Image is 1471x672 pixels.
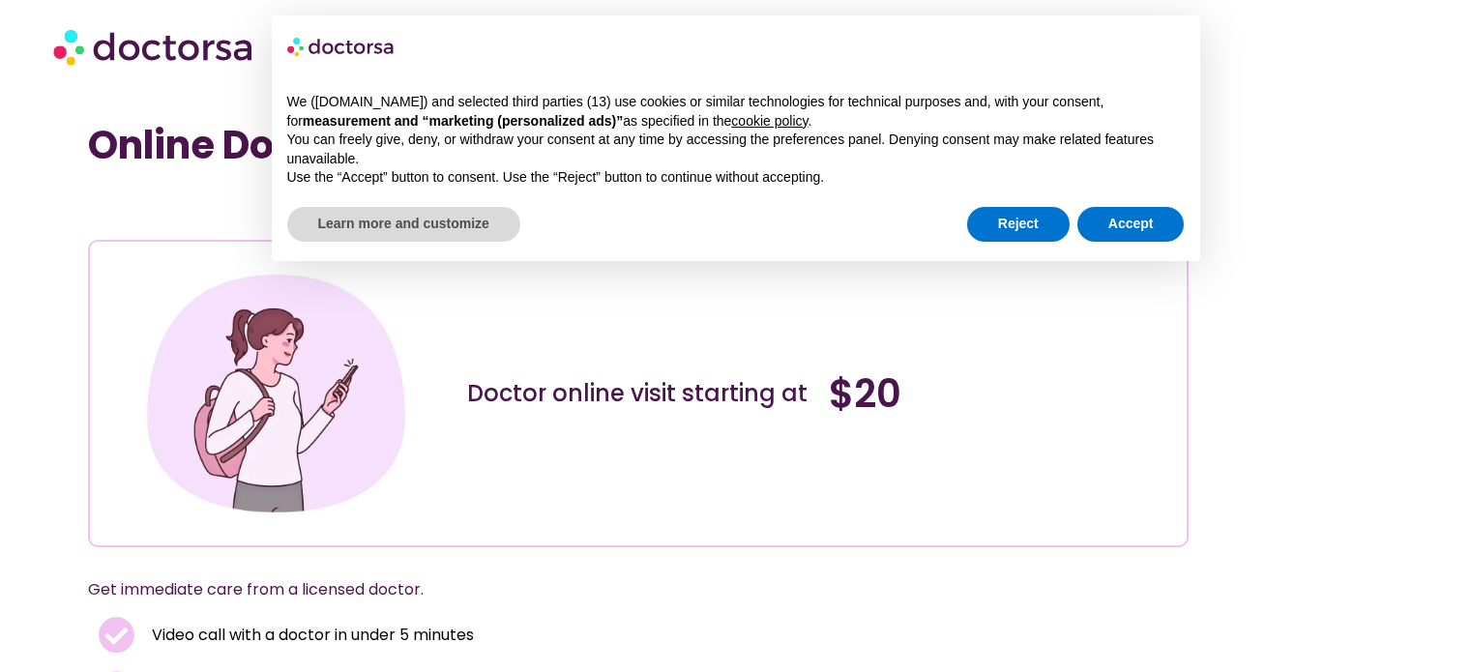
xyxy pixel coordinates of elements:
img: Illustration depicting a young woman in a casual outfit, engaged with her smartphone. She has a p... [139,256,414,531]
button: Reject [967,207,1070,242]
a: cookie policy [731,113,808,129]
div: Doctor online visit starting at [467,378,810,409]
strong: measurement and “marketing (personalized ads)” [303,113,623,129]
p: We ([DOMAIN_NAME]) and selected third parties (13) use cookies or similar technologies for techni... [287,93,1185,131]
button: Learn more and customize [287,207,520,242]
h4: $20 [829,370,1172,417]
p: Get immediate care from a licensed doctor. [88,576,1142,603]
p: You can freely give, deny, or withdraw your consent at any time by accessing the preferences pane... [287,131,1185,168]
h1: Online Doctor Price List [88,122,1189,168]
img: logo [287,31,396,62]
button: Accept [1077,207,1185,242]
span: Video call with a doctor in under 5 minutes [147,622,474,649]
p: Use the “Accept” button to consent. Use the “Reject” button to continue without accepting. [287,168,1185,188]
iframe: Customer reviews powered by Trustpilot [98,197,388,220]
